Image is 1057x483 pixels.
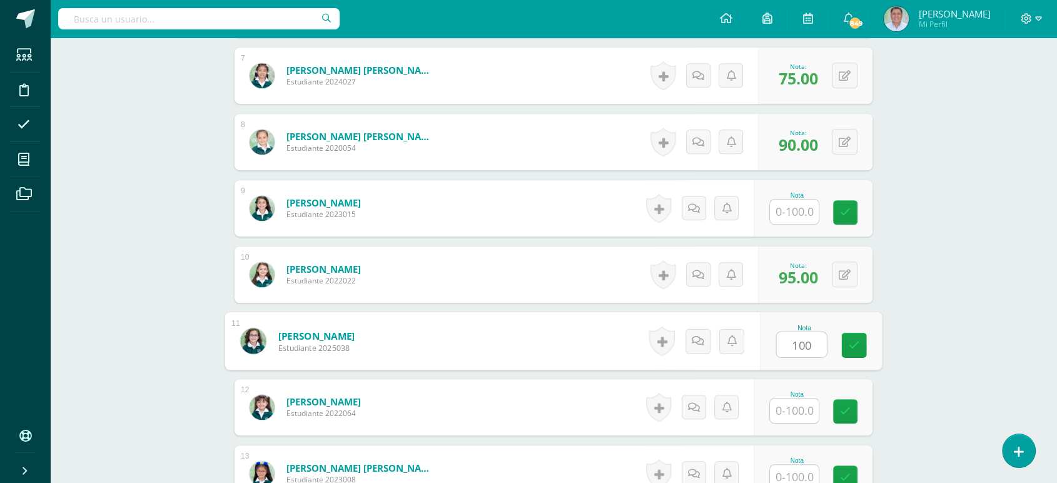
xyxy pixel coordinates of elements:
a: [PERSON_NAME] [286,395,361,408]
input: 0-100.0 [770,200,819,224]
div: Nota: [779,128,818,137]
span: 75.00 [779,68,818,89]
span: 95.00 [779,267,818,288]
img: 0ec4594817354f83f73d690ad5c57f15.png [250,63,275,88]
div: Nota [769,192,824,199]
span: Estudiante 2022064 [286,408,361,419]
a: [PERSON_NAME] [PERSON_NAME] [286,64,437,76]
span: 90.00 [779,134,818,155]
span: Mi Perfil [918,19,990,29]
input: 0-100.0 [777,332,827,357]
img: e4e626a911c4dd399b2114fcc6d6903a.png [250,130,275,155]
span: [PERSON_NAME] [918,8,990,20]
span: Estudiante 2024027 [286,76,437,87]
span: Estudiante 2020054 [286,143,437,153]
a: [PERSON_NAME] [PERSON_NAME] [286,130,437,143]
span: Estudiante 2025038 [278,342,355,353]
span: Estudiante 2022022 [286,275,361,286]
input: Busca un usuario... [58,8,340,29]
img: 125f88d77b394dcbb7e79e7098199eb7.png [240,328,266,353]
a: [PERSON_NAME] [286,196,361,209]
img: 69f5466f6cf72b0e84d374b7f2dfd842.png [250,196,275,221]
img: f07b18bbae65de2ed1862caf28287e30.png [250,395,275,420]
div: Nota [776,324,833,331]
span: Estudiante 2023015 [286,209,361,220]
div: Nota: [779,261,818,270]
a: [PERSON_NAME] [PERSON_NAME] [286,462,437,474]
div: Nota: [779,62,818,71]
input: 0-100.0 [770,399,819,423]
img: a55aaddd4e78ef7f86d72680f89c176b.png [250,262,275,287]
img: e0a79cb39523d0d5c7600c44975e145b.png [884,6,909,31]
a: [PERSON_NAME] [286,263,361,275]
div: Nota [769,457,824,464]
a: [PERSON_NAME] [278,329,355,342]
span: 849 [848,16,862,30]
div: Nota [769,391,824,398]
